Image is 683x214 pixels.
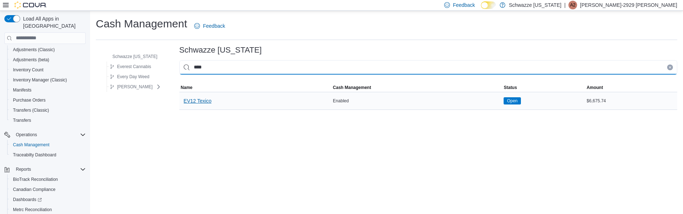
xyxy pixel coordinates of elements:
[10,66,46,74] a: Inventory Count
[7,65,89,75] button: Inventory Count
[13,107,49,113] span: Transfers (Classic)
[10,86,34,94] a: Manifests
[331,83,502,92] button: Cash Management
[13,177,58,182] span: BioTrack Reconciliation
[107,72,152,81] button: Every Day Weed
[7,174,89,184] button: BioTrack Reconciliation
[10,96,49,104] a: Purchase Orders
[10,185,58,194] a: Canadian Compliance
[112,54,157,59] span: Schwazze [US_STATE]
[10,86,86,94] span: Manifests
[10,45,86,54] span: Adjustments (Classic)
[102,52,160,61] button: Schwazze [US_STATE]
[96,17,187,31] h1: Cash Management
[13,197,42,202] span: Dashboards
[13,97,46,103] span: Purchase Orders
[564,1,566,9] p: |
[1,164,89,174] button: Reports
[191,19,228,33] a: Feedback
[331,97,502,105] div: Enabled
[7,45,89,55] button: Adjustments (Classic)
[7,140,89,150] button: Cash Management
[481,1,496,9] input: Dark Mode
[667,64,673,70] button: Clear input
[1,130,89,140] button: Operations
[10,116,34,125] a: Transfers
[13,187,55,192] span: Canadian Compliance
[13,57,49,63] span: Adjustments (beta)
[587,85,603,90] span: Amount
[179,60,677,75] input: This is a search bar. As you type, the results lower in the page will automatically filter.
[502,83,585,92] button: Status
[13,142,49,148] span: Cash Management
[181,85,193,90] span: Name
[13,207,52,213] span: Metrc Reconciliation
[13,165,34,174] button: Reports
[7,85,89,95] button: Manifests
[585,83,677,92] button: Amount
[570,1,576,9] span: A2
[13,117,31,123] span: Transfers
[7,184,89,195] button: Canadian Compliance
[10,141,52,149] a: Cash Management
[7,75,89,85] button: Inventory Manager (Classic)
[504,85,517,90] span: Status
[10,151,59,159] a: Traceabilty Dashboard
[7,105,89,115] button: Transfers (Classic)
[580,1,677,9] p: [PERSON_NAME]-2929 [PERSON_NAME]
[10,175,86,184] span: BioTrack Reconciliation
[7,55,89,65] button: Adjustments (beta)
[504,97,521,104] span: Open
[453,1,475,9] span: Feedback
[13,152,56,158] span: Traceabilty Dashboard
[13,67,44,73] span: Inventory Count
[107,62,154,71] button: Everest Cannabis
[20,15,86,30] span: Load All Apps in [GEOGRAPHIC_DATA]
[13,130,86,139] span: Operations
[10,76,86,84] span: Inventory Manager (Classic)
[585,97,677,105] div: $6,675.74
[568,1,577,9] div: Adrian-2929 Telles
[7,115,89,125] button: Transfers
[333,85,371,90] span: Cash Management
[10,55,86,64] span: Adjustments (beta)
[10,195,45,204] a: Dashboards
[10,76,70,84] a: Inventory Manager (Classic)
[203,22,225,30] span: Feedback
[13,77,67,83] span: Inventory Manager (Classic)
[10,116,86,125] span: Transfers
[184,97,212,104] span: EV12 Texico
[13,165,86,174] span: Reports
[10,175,61,184] a: BioTrack Reconciliation
[10,96,86,104] span: Purchase Orders
[10,45,58,54] a: Adjustments (Classic)
[7,195,89,205] a: Dashboards
[179,83,332,92] button: Name
[10,151,86,159] span: Traceabilty Dashboard
[14,1,47,9] img: Cova
[10,106,86,115] span: Transfers (Classic)
[179,46,262,54] h3: Schwazze [US_STATE]
[7,95,89,105] button: Purchase Orders
[509,1,562,9] p: Schwazze [US_STATE]
[10,205,55,214] a: Metrc Reconciliation
[7,150,89,160] button: Traceabilty Dashboard
[10,55,52,64] a: Adjustments (beta)
[10,195,86,204] span: Dashboards
[16,132,37,138] span: Operations
[13,130,40,139] button: Operations
[181,94,215,108] button: EV12 Texico
[107,83,156,91] button: [PERSON_NAME]
[117,84,153,90] span: [PERSON_NAME]
[10,205,86,214] span: Metrc Reconciliation
[10,185,86,194] span: Canadian Compliance
[16,166,31,172] span: Reports
[10,66,86,74] span: Inventory Count
[117,74,149,80] span: Every Day Weed
[10,141,86,149] span: Cash Management
[117,64,151,70] span: Everest Cannabis
[13,47,55,53] span: Adjustments (Classic)
[13,87,31,93] span: Manifests
[10,106,52,115] a: Transfers (Classic)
